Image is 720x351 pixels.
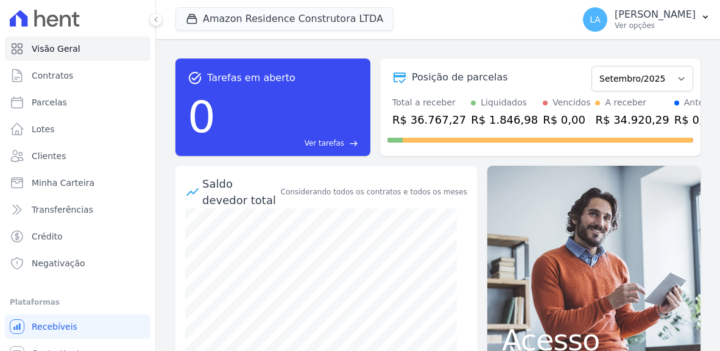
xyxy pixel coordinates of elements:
a: Crédito [5,224,150,249]
span: Negativação [32,257,85,269]
a: Parcelas [5,90,150,115]
a: Visão Geral [5,37,150,61]
div: Vencidos [552,96,590,109]
a: Minha Carteira [5,171,150,195]
div: Saldo devedor total [202,175,278,208]
span: east [349,139,358,148]
div: Liquidados [481,96,527,109]
div: Total a receber [392,96,466,109]
span: Clientes [32,150,66,162]
div: R$ 36.767,27 [392,112,466,128]
span: Transferências [32,204,93,216]
span: Minha Carteira [32,177,94,189]
span: Lotes [32,123,55,135]
span: Parcelas [32,96,67,108]
span: LA [590,15,601,24]
span: Tarefas em aberto [207,71,295,85]
p: [PERSON_NAME] [615,9,696,21]
span: Crédito [32,230,63,243]
div: R$ 34.920,29 [595,112,669,128]
div: R$ 0,00 [543,112,590,128]
p: Ver opções [615,21,696,30]
span: task_alt [188,71,202,85]
button: LA [PERSON_NAME] Ver opções [573,2,720,37]
span: Visão Geral [32,43,80,55]
a: Negativação [5,251,150,275]
a: Recebíveis [5,314,150,339]
a: Lotes [5,117,150,141]
div: R$ 1.846,98 [471,112,538,128]
a: Ver tarefas east [221,138,358,149]
button: Amazon Residence Construtora LTDA [175,7,394,30]
div: Plataformas [10,295,146,310]
a: Clientes [5,144,150,168]
span: Contratos [32,69,73,82]
a: Contratos [5,63,150,88]
span: Ver tarefas [305,138,344,149]
div: Considerando todos os contratos e todos os meses [281,186,467,197]
div: A receber [605,96,646,109]
a: Transferências [5,197,150,222]
div: 0 [188,85,216,149]
span: Recebíveis [32,321,77,333]
div: Posição de parcelas [412,70,508,85]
